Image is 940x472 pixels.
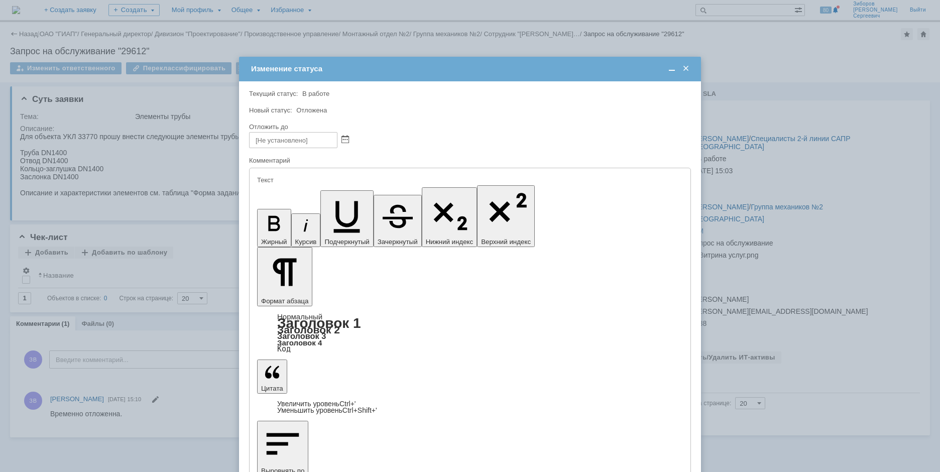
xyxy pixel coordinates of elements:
span: Цитата [261,385,283,392]
a: Заголовок 2 [277,324,340,335]
a: Нормальный [277,312,322,321]
a: Increase [277,400,356,408]
a: Код [277,344,291,353]
div: Цитата [257,401,683,414]
span: В работе [302,90,329,97]
button: Жирный [257,209,291,247]
span: Ctrl+Shift+' [342,406,377,414]
div: Изменение статуса [251,64,691,73]
a: Заголовок 3 [277,331,326,340]
label: Новый статус: [249,106,292,114]
span: Формат абзаца [261,297,308,305]
button: Нижний индекс [422,187,478,247]
button: Формат абзаца [257,247,312,306]
span: Нижний индекс [426,238,474,246]
span: Закрыть [681,64,691,73]
button: Зачеркнутый [374,195,422,247]
span: Подчеркнутый [324,238,369,246]
label: Текущий статус: [249,90,298,97]
div: Текст [257,177,681,183]
span: Жирный [261,238,287,246]
a: Заголовок 4 [277,338,322,347]
span: Свернуть (Ctrl + M) [667,64,677,73]
button: Курсив [291,213,321,247]
span: Курсив [295,238,317,246]
span: Ctrl+' [339,400,356,408]
div: Отложить до [249,124,689,130]
div: Комментарий [249,156,689,166]
span: Зачеркнутый [378,238,418,246]
div: Формат абзаца [257,313,683,352]
button: Подчеркнутый [320,190,373,247]
input: [Не установлено] [249,132,337,148]
button: Цитата [257,360,287,394]
span: Верхний индекс [481,238,531,246]
a: Заголовок 1 [277,315,361,331]
span: Отложена [296,106,327,114]
button: Верхний индекс [477,185,535,247]
a: Decrease [277,406,377,414]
